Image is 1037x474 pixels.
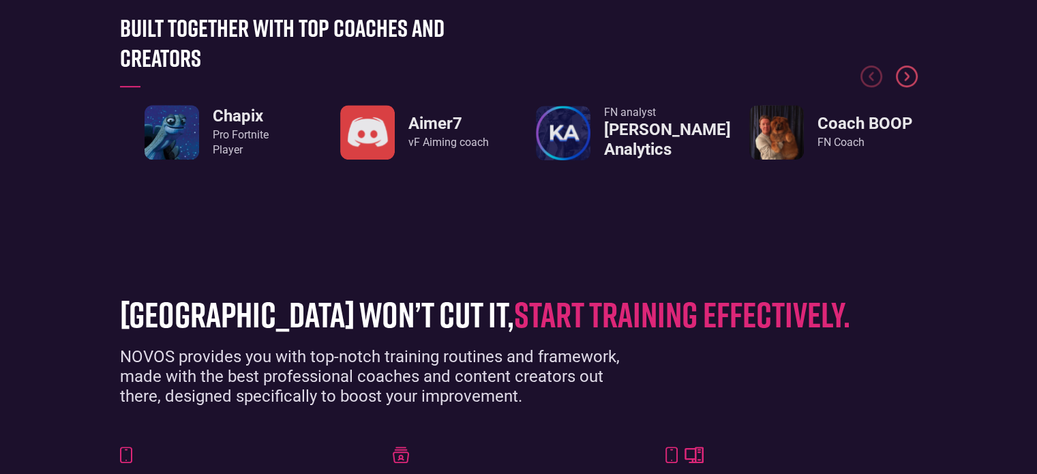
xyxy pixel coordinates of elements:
h3: Coach BOOP [817,114,912,134]
h3: [PERSON_NAME] Analytics [604,120,731,160]
a: FN analyst[PERSON_NAME] Analytics [536,105,710,161]
div: NOVOS provides you with top-notch training routines and framework, made with the best professiona... [120,347,645,406]
div: vF Aiming coach [408,135,489,150]
div: FN Coach [817,135,912,150]
span: start training effectively. [514,293,850,335]
h3: Aimer7 [408,114,489,134]
a: ChapixPro FortnitePlayer [145,105,269,160]
div: Next slide [896,65,918,87]
div: Next slide [896,65,918,100]
div: FN analyst [604,105,731,120]
div: 2 / 8 [120,105,294,160]
div: Previous slide [860,65,882,100]
a: Aimer7vF Aiming coach [340,105,489,160]
div: 3 / 8 [328,105,502,160]
h1: [GEOGRAPHIC_DATA] won’t cut it, [120,295,897,334]
div: 4 / 8 [536,105,710,161]
a: Coach BOOPFN Coach [749,105,912,160]
div: 5 / 8 [744,105,918,160]
div: Pro Fortnite Player [213,128,269,158]
h3: Chapix [213,106,269,126]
